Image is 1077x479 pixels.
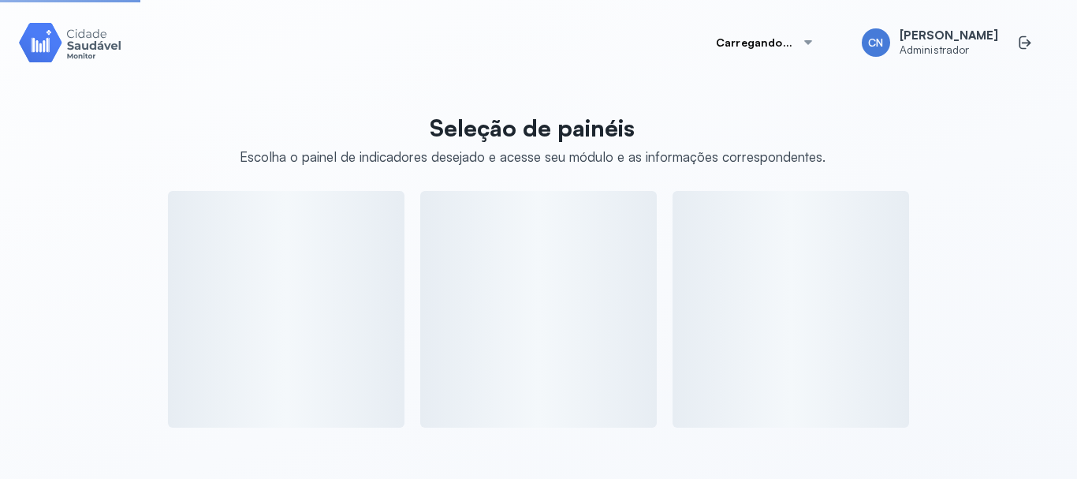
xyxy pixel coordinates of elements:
p: Seleção de painéis [240,114,825,142]
span: Administrador [900,43,998,57]
button: Carregando... [697,27,833,58]
span: [PERSON_NAME] [900,28,998,43]
span: CN [868,36,883,50]
img: Logotipo do produto Monitor [19,20,121,65]
div: Escolha o painel de indicadores desejado e acesse seu módulo e as informações correspondentes. [240,148,825,165]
